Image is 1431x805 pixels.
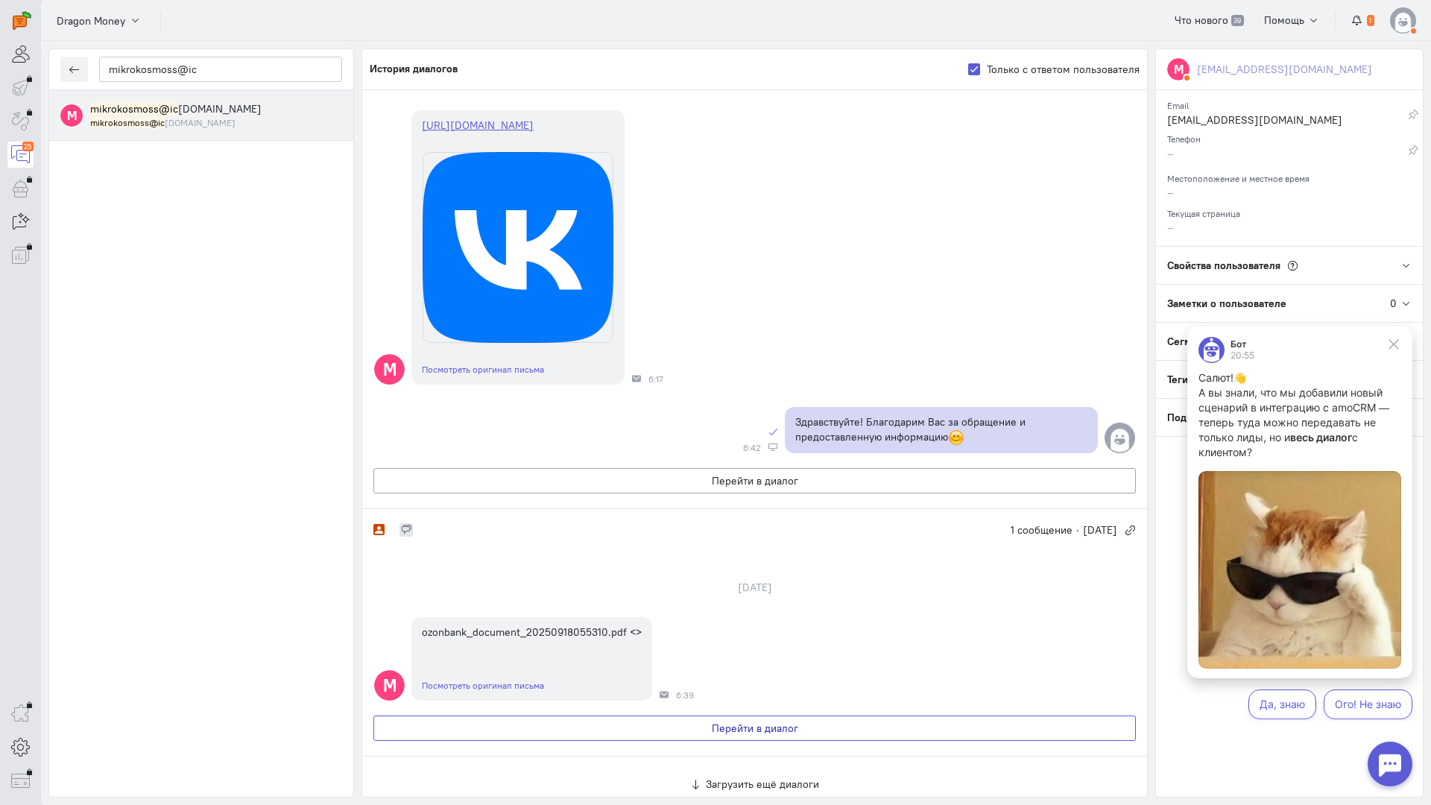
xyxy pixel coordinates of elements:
button: Помощь [1256,7,1328,33]
div: Почта [660,690,669,699]
div: Местоположение и местное время [1167,168,1412,185]
span: 6:42 [743,443,761,453]
span: – [1167,186,1173,199]
span: – [1167,221,1173,234]
div: Почта [632,374,641,383]
span: Теги пользователя [1167,373,1257,386]
div: [EMAIL_ADDRESS][DOMAIN_NAME] [1167,113,1408,131]
button: 1 [1343,7,1383,33]
span: mikrokosmoss@icloud.com [90,102,262,116]
div: Веб-панель [768,443,777,452]
div: 25 [22,142,34,151]
a: Посмотреть оригинал письма [422,364,544,375]
span: · [1076,523,1079,537]
p: Здравствуйте! Благодарим Вас за обращение и предоставленную информацию [795,414,1087,446]
span: Помощь [1264,13,1304,27]
span: Что нового [1175,13,1228,27]
span: Загрузить ещё диалоги [706,777,819,791]
a: [URL][DOMAIN_NAME]￼ [422,119,534,132]
text: M [383,358,397,379]
img: default-v4.png [1390,7,1416,34]
div: [DATE] [721,577,789,598]
a: Что нового 39 [1166,7,1252,33]
small: Телефон [1167,130,1201,145]
text: M [1174,61,1184,77]
div: [EMAIL_ADDRESS][DOMAIN_NAME] [1197,62,1372,77]
span: Сегменты пользователя [1167,335,1285,348]
span: 1 сообщение [1011,523,1073,537]
span: 39 [1231,15,1244,27]
span: 1 [1367,15,1374,27]
button: Dragon Money [48,7,149,34]
div: Подписки [1156,399,1393,436]
div: – [1167,146,1408,165]
button: Перейти в диалог [373,716,1136,741]
p: Салют!👋 [26,52,229,67]
mark: mikrokosmoss@ic [90,117,165,128]
span: :blush: [948,429,964,446]
button: Да, знаю [76,371,144,401]
span: Свойства пользователя [1167,259,1280,272]
h5: История диалогов [370,63,458,75]
p: А вы знали, что мы добавили новый сценарий в интеграцию с amoCRM — теперь туда можно передавать н... [26,67,229,142]
span: 6:17 [648,374,663,385]
span: Dragon Money [57,13,125,28]
a: Посмотреть оригинал письма [422,680,544,691]
label: Только с ответом пользователя [987,62,1140,77]
img: carrot-quest.svg [13,11,31,30]
div: Бот [58,22,82,31]
span: [DATE] [1083,523,1117,537]
button: Загрузить ещё диалоги [362,771,1147,797]
input: Поиск по имени, почте, телефону [99,57,342,82]
small: Email [1167,96,1189,111]
small: mikrokosmoss@icloud.com [90,116,236,129]
text: M [67,107,77,123]
div: 20:55 [58,33,82,42]
button: Перейти в диалог [373,468,1136,493]
button: Ого! Не знаю [151,371,240,401]
a: 25 [7,142,34,168]
div: Текущая страница [1167,203,1412,220]
text: M [383,675,397,696]
strong: весь диалог [118,113,180,125]
div: 0 [1390,296,1397,311]
span: 6:39 [676,690,694,701]
mark: mikrokosmoss@ic [90,102,178,116]
div: ozonbank_document_20250918055310.pdf <> [422,625,642,640]
div: Заметки о пользователе [1156,285,1390,322]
